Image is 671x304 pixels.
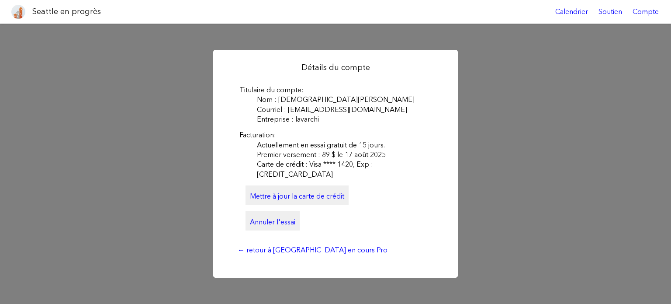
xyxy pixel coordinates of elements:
[301,63,370,72] font: Détails du compte
[555,7,588,16] font: Calendrier
[257,105,407,114] font: Courriel : [EMAIL_ADDRESS][DOMAIN_NAME]
[257,115,319,123] font: Entreprise : lavarchi
[246,211,300,231] a: Annuler l'essai
[633,7,659,16] font: Compte
[598,7,622,16] font: Soutien
[246,185,349,205] a: Mettre à jour la carte de crédit
[257,150,386,159] font: Premier versement : 89 $ le 17 août 2025
[233,243,392,258] a: ← retour à [GEOGRAPHIC_DATA] en cours Pro
[239,86,301,94] font: Titulaire du compte
[239,131,274,139] font: Facturation
[250,218,295,226] font: Annuler l'essai
[32,7,101,16] font: Seattle en progrès
[257,141,385,149] font: Actuellement en essai gratuit de 15 jours.
[11,5,25,19] img: favicon-96x96.png
[238,246,387,254] font: ← retour à [GEOGRAPHIC_DATA] en cours Pro
[250,192,344,200] font: Mettre à jour la carte de crédit
[257,160,373,178] font: Carte de crédit : Visa **** 1420, Exp : [CREDIT_CARD_DATA]
[257,95,415,104] font: Nom : [DEMOGRAPHIC_DATA][PERSON_NAME]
